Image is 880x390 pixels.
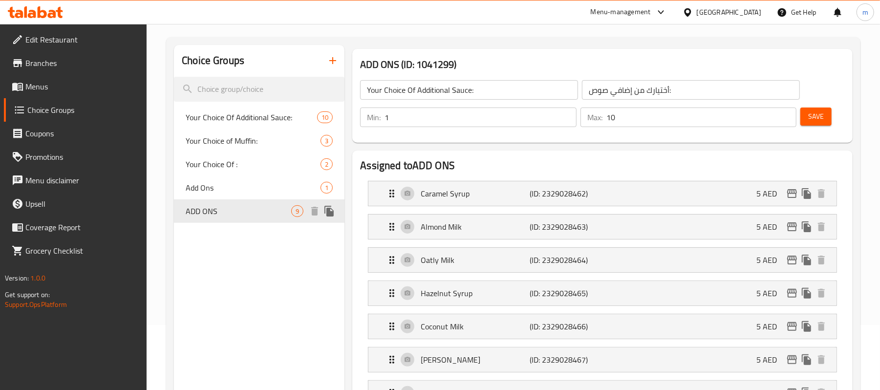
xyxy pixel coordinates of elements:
span: Get support on: [5,288,50,301]
a: Coupons [4,122,147,145]
p: Min: [367,111,381,123]
button: edit [785,253,799,267]
p: (ID: 2329028465) [530,287,603,299]
li: Expand [360,210,845,243]
span: Add Ons [186,182,321,194]
div: Choices [321,135,333,147]
p: Max: [587,111,602,123]
a: Choice Groups [4,98,147,122]
div: [GEOGRAPHIC_DATA] [697,7,761,18]
button: duplicate [799,286,814,301]
button: edit [785,219,799,234]
li: Expand [360,310,845,343]
h2: Assigned to ADD ONS [360,158,845,173]
span: Coverage Report [25,221,139,233]
div: Choices [317,111,333,123]
span: 1 [321,183,332,193]
h3: ADD ONS (ID: 1041299) [360,57,845,72]
a: Edit Restaurant [4,28,147,51]
button: duplicate [799,352,814,367]
span: 10 [318,113,332,122]
p: Coconut Milk [421,321,530,332]
div: Add Ons1 [174,176,344,199]
p: (ID: 2329028466) [530,321,603,332]
button: delete [814,319,829,334]
li: Expand [360,243,845,277]
li: Expand [360,277,845,310]
span: Your Choice Of : [186,158,321,170]
span: m [862,7,868,18]
div: Your Choice of Muffin:3 [174,129,344,152]
button: duplicate [322,204,337,218]
span: Your Choice of Muffin: [186,135,321,147]
button: delete [814,219,829,234]
p: Almond Milk [421,221,530,233]
p: [PERSON_NAME] [421,354,530,366]
a: Coverage Report [4,216,147,239]
a: Branches [4,51,147,75]
div: Your Choice Of Additional Sauce:10 [174,106,344,129]
button: delete [814,286,829,301]
p: Oatly Milk [421,254,530,266]
a: Support.OpsPlatform [5,298,67,311]
p: 5 AED [756,188,785,199]
li: Expand [360,177,845,210]
h2: Choice Groups [182,53,244,68]
span: Version: [5,272,29,284]
p: Caramel Syrup [421,188,530,199]
div: ADD ONS9deleteduplicate [174,199,344,223]
div: Expand [368,215,837,239]
button: delete [307,204,322,218]
button: duplicate [799,253,814,267]
a: Grocery Checklist [4,239,147,262]
button: edit [785,186,799,201]
button: edit [785,352,799,367]
span: Edit Restaurant [25,34,139,45]
span: Choice Groups [27,104,139,116]
span: Promotions [25,151,139,163]
div: Expand [368,347,837,372]
span: 1.0.0 [30,272,45,284]
button: delete [814,186,829,201]
button: duplicate [799,319,814,334]
p: (ID: 2329028464) [530,254,603,266]
button: delete [814,253,829,267]
span: Your Choice Of Additional Sauce: [186,111,317,123]
span: Save [808,110,824,123]
a: Menu disclaimer [4,169,147,192]
p: 5 AED [756,321,785,332]
a: Upsell [4,192,147,216]
div: Expand [368,281,837,305]
p: (ID: 2329028467) [530,354,603,366]
p: (ID: 2329028462) [530,188,603,199]
p: 5 AED [756,221,785,233]
div: Your Choice Of :2 [174,152,344,176]
a: Promotions [4,145,147,169]
span: Grocery Checklist [25,245,139,257]
p: Hazelnut Syrup [421,287,530,299]
p: 5 AED [756,287,785,299]
button: delete [814,352,829,367]
input: search [174,77,344,102]
span: Branches [25,57,139,69]
li: Expand [360,343,845,376]
div: Expand [368,314,837,339]
div: Expand [368,181,837,206]
p: 5 AED [756,354,785,366]
div: Choices [321,182,333,194]
button: Save [800,108,832,126]
p: (ID: 2329028463) [530,221,603,233]
button: duplicate [799,186,814,201]
span: ADD ONS [186,205,291,217]
span: Upsell [25,198,139,210]
span: Menus [25,81,139,92]
span: 9 [292,207,303,216]
div: Menu-management [591,6,651,18]
button: edit [785,286,799,301]
span: Menu disclaimer [25,174,139,186]
div: Expand [368,248,837,272]
p: 5 AED [756,254,785,266]
button: duplicate [799,219,814,234]
button: edit [785,319,799,334]
span: 2 [321,160,332,169]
